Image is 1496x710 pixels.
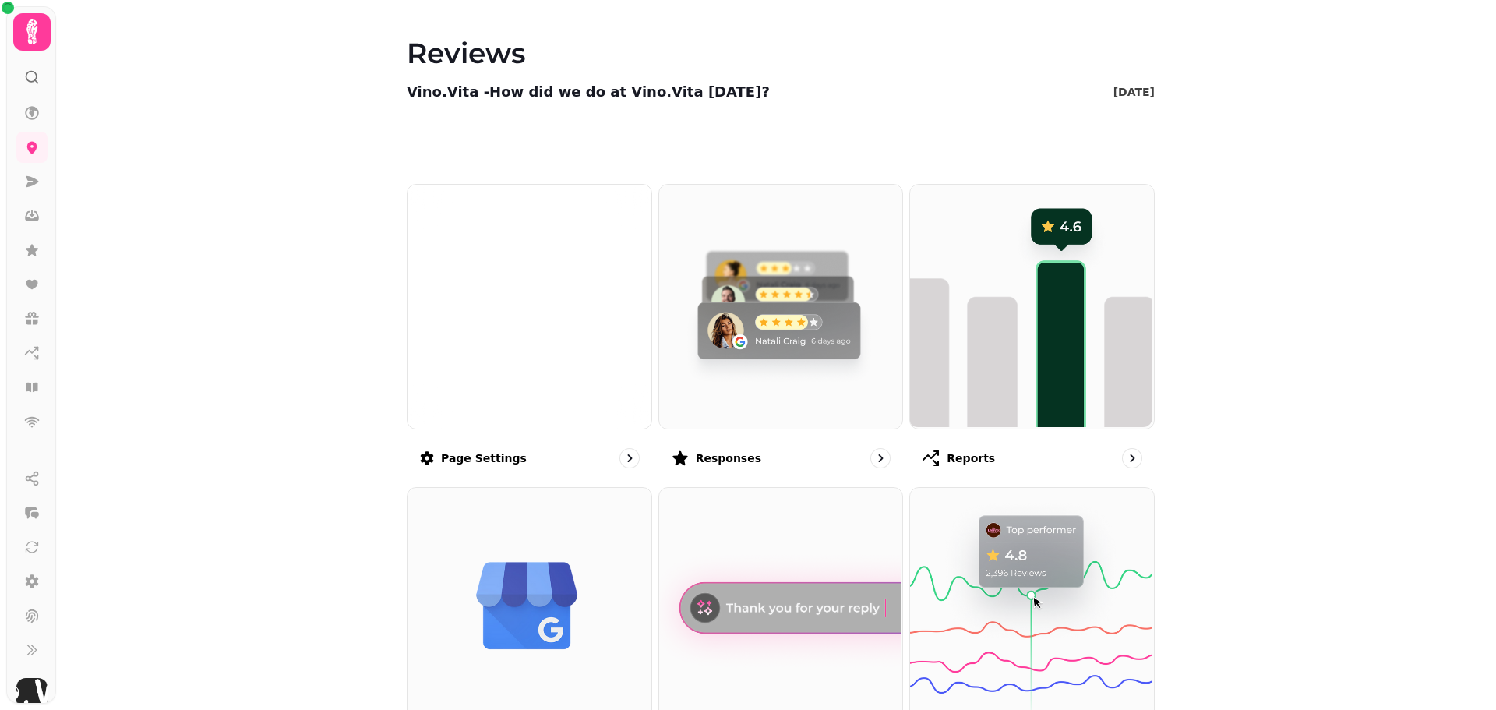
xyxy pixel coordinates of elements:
[696,450,761,466] p: Responses
[13,678,51,709] button: User avatar
[16,678,48,709] img: User avatar
[407,184,652,481] a: How did we do at Vino.Vita today?Page settings
[622,450,637,466] svg: go to
[1113,84,1155,100] p: [DATE]
[407,81,770,103] p: Vino.Vita - How did we do at Vino.Vita [DATE]?
[658,184,904,481] a: ResponsesResponses
[441,450,527,466] p: Page settings
[947,450,995,466] p: Reports
[438,256,620,356] img: How did we do at Vino.Vita today?
[909,184,1155,481] a: ReportsReports
[658,183,901,427] img: Responses
[1124,450,1140,466] svg: go to
[909,183,1152,427] img: Reports
[873,450,888,466] svg: go to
